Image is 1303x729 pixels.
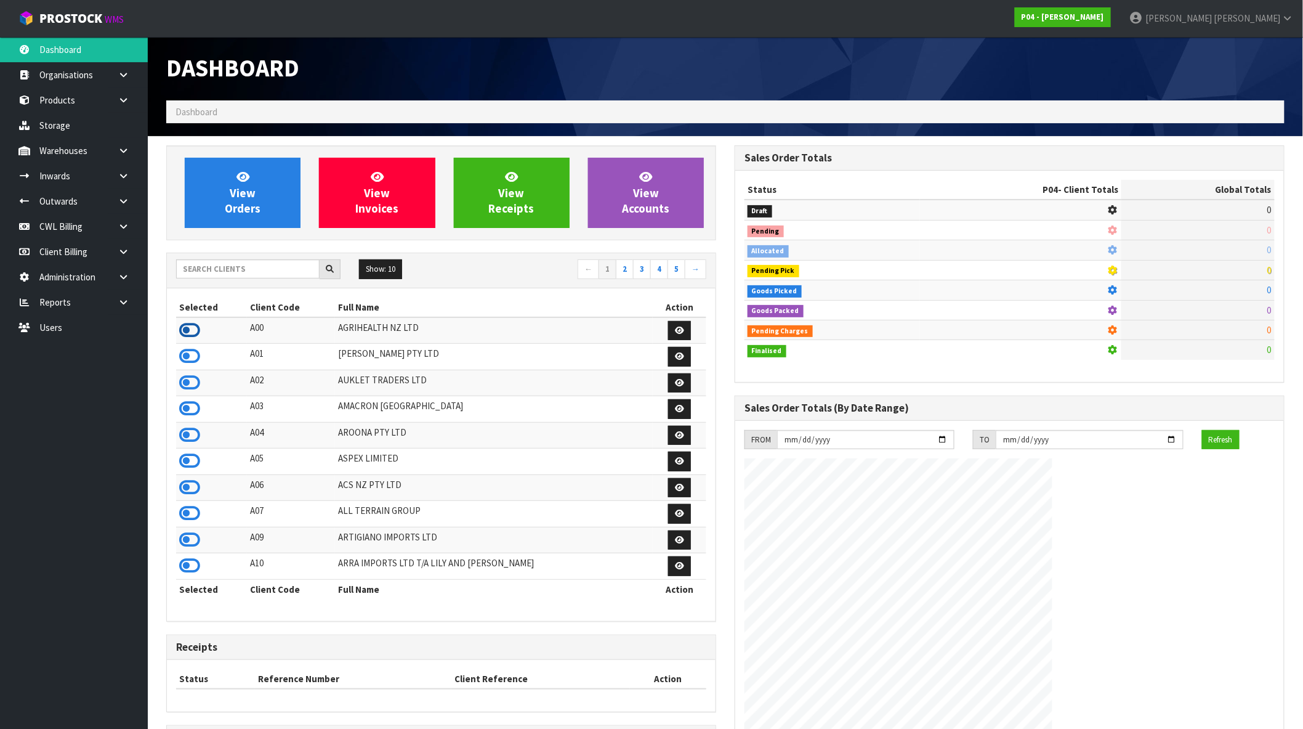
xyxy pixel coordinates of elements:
[748,245,789,258] span: Allocated
[1267,344,1272,356] span: 0
[335,422,653,449] td: AROONA PTY LTD
[176,579,247,599] th: Selected
[335,449,653,475] td: ASPEX LIMITED
[454,158,570,228] a: ViewReceipts
[668,259,685,279] a: 5
[748,265,799,277] span: Pending Pick
[247,422,335,449] td: A04
[616,259,634,279] a: 2
[450,259,706,281] nav: Page navigation
[176,641,706,653] h3: Receipts
[1267,304,1272,316] span: 0
[1202,430,1240,450] button: Refresh
[599,259,616,279] a: 1
[653,298,706,317] th: Action
[185,158,301,228] a: ViewOrders
[920,180,1122,200] th: - Client Totals
[247,344,335,370] td: A01
[685,259,706,279] a: →
[1267,264,1272,276] span: 0
[1267,324,1272,336] span: 0
[335,553,653,580] td: ARRA IMPORTS LTD T/A LILY AND [PERSON_NAME]
[650,259,668,279] a: 4
[247,396,335,423] td: A03
[255,669,451,689] th: Reference Number
[319,158,435,228] a: ViewInvoices
[588,158,704,228] a: ViewAccounts
[451,669,630,689] th: Client Reference
[18,10,34,26] img: cube-alt.png
[359,259,402,279] button: Show: 10
[175,106,217,118] span: Dashboard
[247,298,335,317] th: Client Code
[335,317,653,344] td: AGRIHEALTH NZ LTD
[176,259,320,279] input: Search clients
[748,226,784,238] span: Pending
[335,527,653,553] td: ARTIGIANO IMPORTS LTD
[335,370,653,396] td: AUKLET TRADERS LTD
[748,345,786,357] span: Finalised
[247,501,335,527] td: A07
[105,14,124,25] small: WMS
[973,430,996,450] div: TO
[1022,12,1104,22] strong: P04 - [PERSON_NAME]
[489,169,535,216] span: View Receipts
[39,10,102,26] span: ProStock
[247,474,335,501] td: A06
[225,169,260,216] span: View Orders
[748,325,813,338] span: Pending Charges
[744,180,920,200] th: Status
[653,579,706,599] th: Action
[247,579,335,599] th: Client Code
[166,53,299,83] span: Dashboard
[1015,7,1111,27] a: P04 - [PERSON_NAME]
[748,305,804,317] span: Goods Packed
[578,259,599,279] a: ←
[335,344,653,370] td: [PERSON_NAME] PTY LTD
[355,169,398,216] span: View Invoices
[335,298,653,317] th: Full Name
[176,669,255,689] th: Status
[622,169,669,216] span: View Accounts
[247,370,335,396] td: A02
[176,298,247,317] th: Selected
[744,402,1275,414] h3: Sales Order Totals (By Date Range)
[247,527,335,553] td: A09
[335,396,653,423] td: AMACRON [GEOGRAPHIC_DATA]
[247,553,335,580] td: A10
[748,205,772,218] span: Draft
[748,285,802,298] span: Goods Picked
[247,449,335,475] td: A05
[335,579,653,599] th: Full Name
[633,259,651,279] a: 3
[744,430,777,450] div: FROM
[247,317,335,344] td: A00
[1267,284,1272,296] span: 0
[335,501,653,527] td: ALL TERRAIN GROUP
[630,669,706,689] th: Action
[744,152,1275,164] h3: Sales Order Totals
[335,474,653,501] td: ACS NZ PTY LTD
